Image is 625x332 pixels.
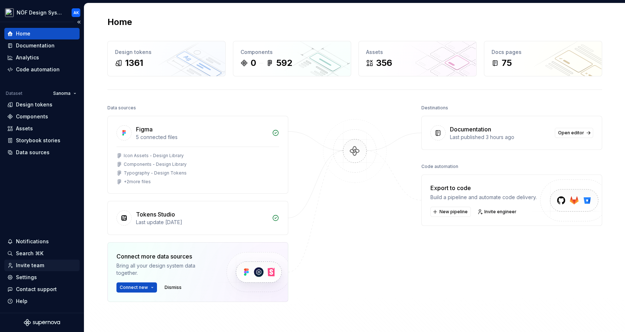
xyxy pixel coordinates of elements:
[16,113,48,120] div: Components
[1,5,82,20] button: NÖF Design SystemAK
[17,9,63,16] div: NÖF Design System
[107,41,226,76] a: Design tokens1361
[16,101,52,108] div: Design tokens
[4,272,80,283] a: Settings
[136,125,153,134] div: Figma
[116,252,214,261] div: Connect more data sources
[430,184,537,192] div: Export to code
[124,179,151,185] div: + 2 more files
[24,319,60,326] svg: Supernova Logo
[136,134,268,141] div: 5 connected files
[116,282,157,293] button: Connect new
[16,250,43,257] div: Search ⌘K
[558,130,584,136] span: Open editor
[107,201,288,235] a: Tokens StudioLast update [DATE]
[16,274,37,281] div: Settings
[276,57,292,69] div: 592
[484,41,602,76] a: Docs pages75
[358,41,477,76] a: Assets356
[136,210,175,219] div: Tokens Studio
[74,17,84,27] button: Collapse sidebar
[484,209,516,215] span: Invite engineer
[16,298,27,305] div: Help
[555,128,593,138] a: Open editor
[16,286,57,293] div: Contact support
[233,41,351,76] a: Components0592
[120,285,148,290] span: Connect new
[161,282,185,293] button: Dismiss
[165,285,182,290] span: Dismiss
[4,295,80,307] button: Help
[124,161,187,167] div: Components - Design Library
[5,8,14,17] img: 65b32fb5-5655-43a8-a471-d2795750ffbf.png
[73,10,79,16] div: AK
[4,236,80,247] button: Notifications
[16,42,55,49] div: Documentation
[16,66,60,73] div: Code automation
[16,262,44,269] div: Invite team
[16,149,50,156] div: Data sources
[4,283,80,295] button: Contact support
[4,260,80,271] a: Invite team
[50,88,80,98] button: Sanoma
[439,209,468,215] span: New pipeline
[492,49,595,56] div: Docs pages
[16,54,39,61] div: Analytics
[115,49,218,56] div: Design tokens
[475,207,520,217] a: Invite engineer
[4,52,80,63] a: Analytics
[4,64,80,75] a: Code automation
[125,57,143,69] div: 1361
[16,30,30,37] div: Home
[16,137,60,144] div: Storybook stories
[4,40,80,51] a: Documentation
[502,57,512,69] div: 75
[107,103,136,113] div: Data sources
[430,207,471,217] button: New pipeline
[251,57,256,69] div: 0
[124,170,187,176] div: Typography - Design Tokens
[4,123,80,134] a: Assets
[16,238,49,245] div: Notifications
[366,49,469,56] div: Assets
[4,99,80,110] a: Design tokens
[4,248,80,259] button: Search ⌘K
[124,153,184,159] div: Icon Assets - Design Library
[4,111,80,122] a: Components
[116,262,214,277] div: Bring all your design system data together.
[450,125,491,134] div: Documentation
[450,134,550,141] div: Last published 3 hours ago
[430,194,537,201] div: Build a pipeline and automate code delivery.
[421,103,448,113] div: Destinations
[4,28,80,39] a: Home
[4,147,80,158] a: Data sources
[4,135,80,146] a: Storybook stories
[53,91,71,96] span: Sanoma
[136,219,268,226] div: Last update [DATE]
[107,116,288,194] a: Figma5 connected filesIcon Assets - Design LibraryComponents - Design LibraryTypography - Design ...
[376,57,392,69] div: 356
[6,91,22,96] div: Dataset
[421,161,458,172] div: Code automation
[107,16,132,28] h2: Home
[241,49,344,56] div: Components
[16,125,33,132] div: Assets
